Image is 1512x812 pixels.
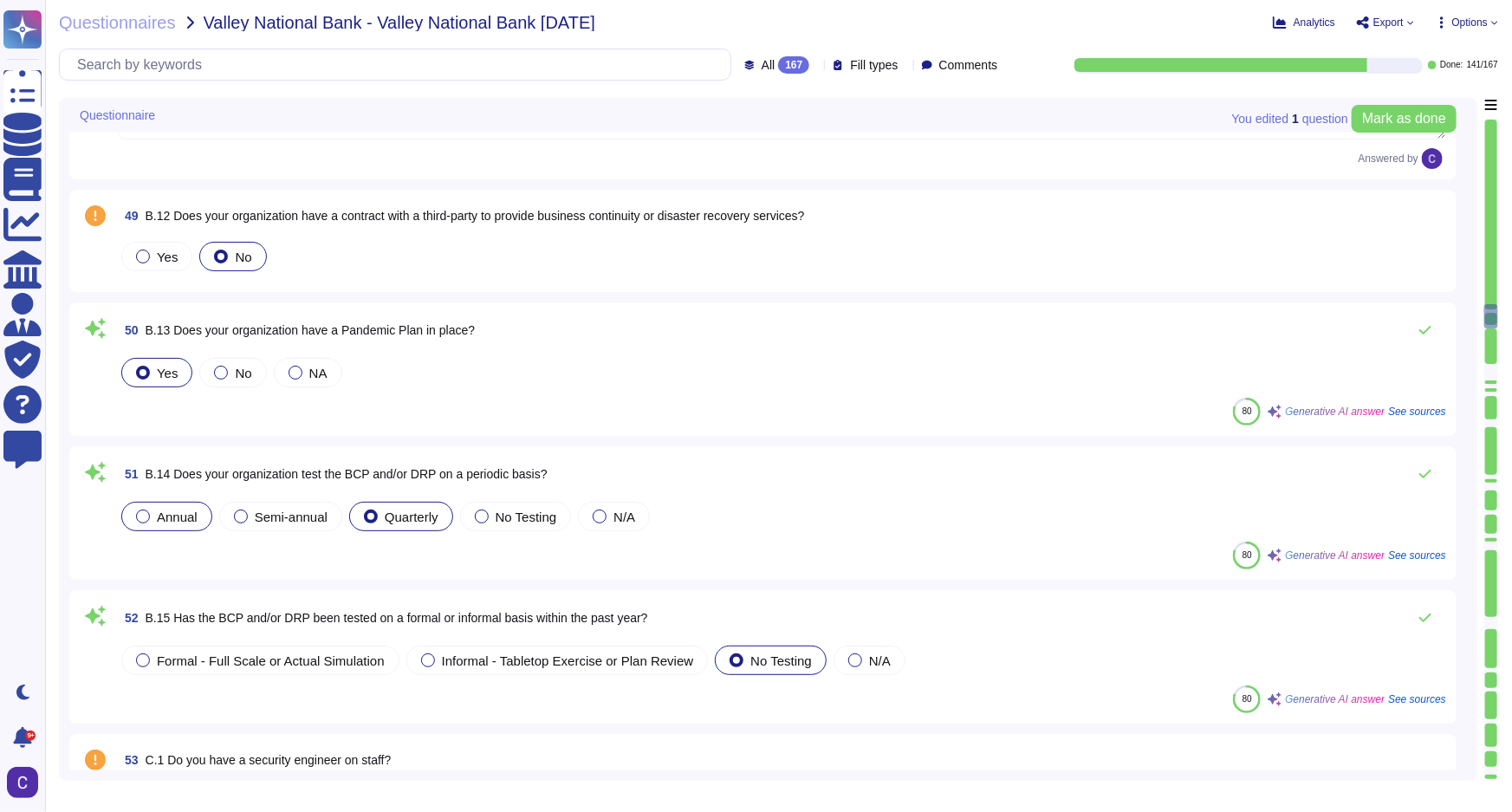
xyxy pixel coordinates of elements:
[1285,694,1385,705] span: Generative AI answer
[613,510,635,524] span: N/A
[1243,406,1252,416] span: 80
[750,653,812,668] span: No Testing
[118,754,139,766] span: 53
[25,731,36,741] div: 9+
[1273,16,1335,29] button: Analytics
[118,468,139,480] span: 51
[68,49,730,80] input: Search by keywords
[146,209,805,223] span: B.12 Does your organization have a contract with a third-party to provide business continuity or ...
[1388,550,1446,561] span: See sources
[118,324,139,336] span: 50
[1285,550,1385,561] span: Generative AI answer
[3,763,50,802] button: user
[118,210,139,222] span: 49
[1440,61,1463,69] span: Done:
[1292,113,1299,125] b: 1
[762,59,775,71] span: All
[255,510,328,524] span: Semi-annual
[59,14,176,31] span: Questionnaires
[1232,113,1348,125] span: You edited question
[146,753,392,767] span: C.1 Do you have a security engineer on staff?
[204,14,595,31] span: Valley National Bank - Valley National Bank [DATE]
[157,510,198,524] span: Annual
[442,653,694,668] span: Informal - Tabletop Exercise or Plan Review
[1243,550,1252,560] span: 80
[1294,17,1335,28] span: Analytics
[157,653,385,668] span: Formal - Full Scale or Actual Simulation
[235,366,251,380] span: No
[1362,112,1446,126] span: Mark as done
[1359,153,1418,164] span: Answered by
[850,59,898,71] span: Fill types
[1388,694,1446,705] span: See sources
[1388,406,1446,417] span: See sources
[157,366,178,380] span: Yes
[1452,17,1488,28] span: Options
[7,767,38,798] img: user
[1373,17,1404,28] span: Export
[1467,61,1498,69] span: 141 / 167
[146,323,476,337] span: B.13 Does your organization have a Pandemic Plan in place?
[1422,148,1443,169] img: user
[1285,406,1385,417] span: Generative AI answer
[118,612,139,624] span: 52
[146,467,548,481] span: B.14 Does your organization test the BCP and/or DRP on a periodic basis?
[146,611,648,625] span: B.15 Has the BCP and/or DRP been tested on a formal or informal basis within the past year?
[939,59,998,71] span: Comments
[496,510,557,524] span: No Testing
[1243,694,1252,704] span: 80
[309,366,328,380] span: NA
[80,109,155,121] span: Questionnaire
[235,250,251,264] span: No
[778,56,809,74] div: 167
[157,250,178,264] span: Yes
[1352,105,1457,133] button: Mark as done
[385,510,438,524] span: Quarterly
[869,653,891,668] span: N/A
